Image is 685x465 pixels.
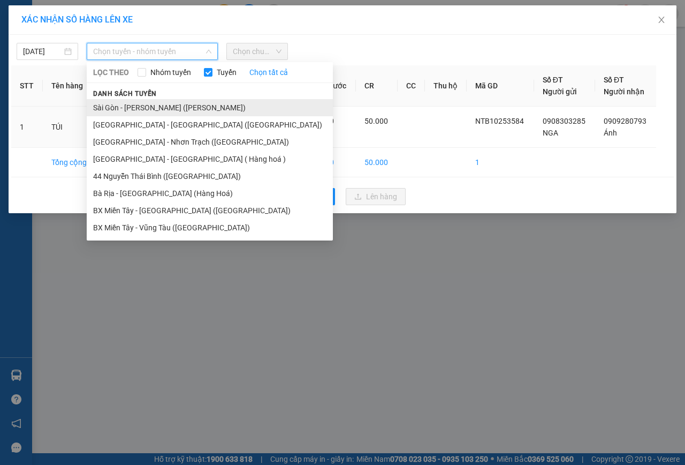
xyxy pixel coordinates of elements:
[11,107,43,148] td: 1
[646,5,676,35] button: Close
[364,117,388,125] span: 50.000
[543,117,585,125] span: 0908303285
[87,89,163,99] span: Danh sách tuyến
[543,87,577,96] span: Người gửi
[74,46,142,81] li: VP [GEOGRAPHIC_DATA]
[5,59,13,67] span: environment
[467,65,534,107] th: Mã GD
[87,116,333,133] li: [GEOGRAPHIC_DATA] - [GEOGRAPHIC_DATA] ([GEOGRAPHIC_DATA])
[346,188,406,205] button: uploadLên hàng
[543,129,558,137] span: NGA
[233,43,281,59] span: Chọn chuyến
[87,202,333,219] li: BX Miền Tây - [GEOGRAPHIC_DATA] ([GEOGRAPHIC_DATA])
[356,148,398,177] td: 50.000
[5,5,155,26] li: Hoa Mai
[87,168,333,185] li: 44 Nguyễn Thái Bình ([GEOGRAPHIC_DATA])
[425,65,467,107] th: Thu hộ
[604,129,617,137] span: Ánh
[398,65,425,107] th: CC
[356,65,398,107] th: CR
[87,99,333,116] li: Sài Gòn - [PERSON_NAME] ([PERSON_NAME])
[87,133,333,151] li: [GEOGRAPHIC_DATA] - Nhơn Trạch ([GEOGRAPHIC_DATA])
[543,76,563,84] span: Số ĐT
[604,76,624,84] span: Số ĐT
[23,46,62,57] input: 12/10/2025
[43,107,96,148] td: TÚI
[21,14,133,25] span: XÁC NHẬN SỐ HÀNG LÊN XE
[93,43,211,59] span: Chọn tuyến - nhóm tuyến
[5,5,43,43] img: logo.jpg
[205,48,212,55] span: down
[467,148,534,177] td: 1
[87,151,333,168] li: [GEOGRAPHIC_DATA] - [GEOGRAPHIC_DATA] ( Hàng hoá )
[43,148,96,177] td: Tổng cộng
[146,66,195,78] span: Nhóm tuyến
[212,66,241,78] span: Tuyến
[43,65,96,107] th: Tên hàng
[87,185,333,202] li: Bà Rịa - [GEOGRAPHIC_DATA] (Hàng Hoá)
[604,117,646,125] span: 0909280793
[475,117,524,125] span: NTB10253584
[657,16,666,24] span: close
[5,46,74,57] li: VP 44 NTB
[249,66,288,78] a: Chọn tất cả
[87,219,333,236] li: BX Miền Tây - Vũng Tàu ([GEOGRAPHIC_DATA])
[93,66,129,78] span: LỌC THEO
[11,65,43,107] th: STT
[604,87,644,96] span: Người nhận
